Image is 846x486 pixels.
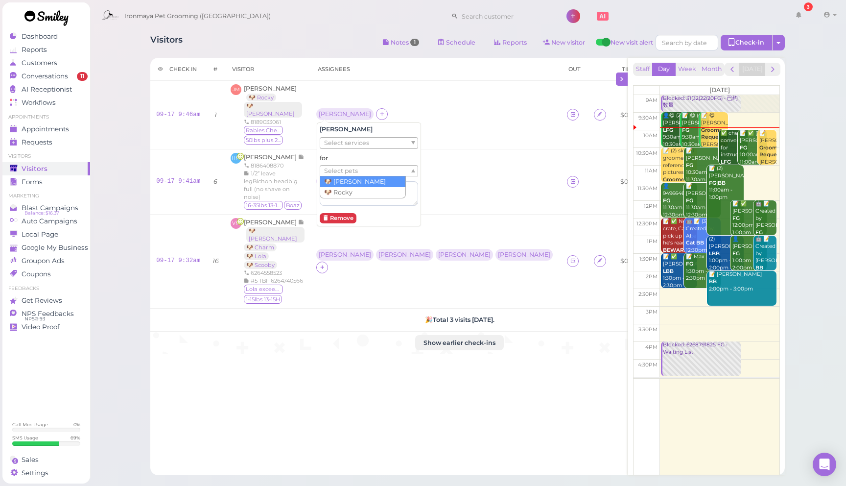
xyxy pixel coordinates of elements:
[22,85,72,94] span: AI Receptionist
[24,315,45,323] span: NPS® 93
[22,46,47,54] span: Reports
[244,126,283,135] span: Rabies Checked
[739,63,766,76] button: [DATE]
[2,136,90,149] a: Requests
[686,197,693,204] b: FG
[2,201,90,215] a: Blast Campaigns Balance: $16.37
[73,421,80,428] div: 0 %
[231,84,241,95] span: JM
[663,127,673,133] b: LFG
[2,175,90,189] a: Forms
[759,130,776,188] div: 📝 [PERSON_NAME] [PERSON_NAME] 10:00am - 11:00am
[720,130,748,180] div: ✅ check conversation for instruction 10:00am - 11:00am
[662,95,741,109] div: Blocked: 31(32)22(20FG) • 已约数量
[244,285,283,293] span: Lola exceeding height
[685,253,721,282] div: 📝 Max 1:30pm - 2:30pm
[732,215,740,221] b: FG
[725,63,740,76] button: prev
[709,278,717,285] b: BB
[486,35,535,50] a: Reports
[244,102,302,118] a: 🐶 [PERSON_NAME]
[2,193,90,199] li: Marketing
[614,215,643,309] td: $0.00
[639,256,658,262] span: 1:30pm
[2,294,90,307] a: Get Reviews
[638,326,658,333] span: 3:30pm
[2,43,90,56] a: Reports
[721,159,731,165] b: LFG
[2,320,90,334] a: Video Proof
[244,252,269,260] a: 🐶 Lola
[410,39,419,46] span: 1
[2,466,90,480] a: Settings
[22,469,48,477] span: Settings
[22,59,57,67] span: Customers
[614,81,643,149] td: $0.00
[2,254,90,267] a: Groupon Ads
[320,213,356,223] button: Remove
[22,204,78,212] span: Blast Campaigns
[561,58,588,81] th: Out
[708,236,744,271] div: (2) [PERSON_NAME] 1:00pm - 2:00pm
[2,70,90,83] a: Conversations 11
[646,97,658,103] span: 9am
[682,127,689,133] b: FG
[214,111,217,119] i: 1
[709,250,720,257] b: LBB
[156,111,200,118] a: 09-17 9:46am
[662,147,698,212] div: 📝 (2) skilled groomer, use reference pictures [PERSON_NAME] 10:30am - 11:30am
[662,183,698,219] div: 👤9496646798 11:30am - 12:30pm
[70,435,80,441] div: 69 %
[316,175,376,188] div: [PERSON_NAME]
[699,63,725,76] button: Month
[708,165,744,201] div: 📝 (2) [PERSON_NAME] 11:00am - 1:00pm
[22,98,56,107] span: Workflows
[498,251,550,258] div: [PERSON_NAME]
[156,316,763,323] h5: 🎉 Total 3 visits [DATE].
[662,112,690,148] div: 👤😋 (2) [PERSON_NAME] 9:30am - 10:30am
[438,251,491,258] div: [PERSON_NAME]
[22,257,65,265] span: Groupon Ads
[709,86,730,94] span: [DATE]
[2,215,90,228] a: Auto Campaigns
[662,218,698,268] div: 📝 ✅ No crate, Call to pick up once he's ready 12:30pm - 1:30pm
[686,261,693,267] b: FG
[2,83,90,96] a: AI Receptionist
[244,243,277,251] a: 🐶 Charm
[244,295,282,304] span: 1-15lbs 13-15H
[636,150,658,156] span: 10:30am
[709,180,726,186] b: FG|BB
[633,63,653,76] button: Staff
[22,125,69,133] span: Appointments
[22,138,52,146] span: Requests
[22,323,60,331] span: Video Proof
[2,30,90,43] a: Dashboard
[614,149,643,214] td: $0.00
[663,268,674,274] b: LBB
[681,112,709,148] div: 📝 😋 (4) [PERSON_NAME] 9:30am - 10:30am
[244,201,283,210] span: 16-35lbs 13-15H
[244,162,305,170] div: 8186408870
[804,2,813,11] div: 3
[646,273,658,280] span: 2pm
[2,153,90,160] li: Visitors
[2,267,90,281] a: Coupons
[324,138,369,148] span: Select services
[319,111,371,118] div: [PERSON_NAME]
[77,72,88,81] span: 11
[2,162,90,175] a: Visitors
[2,122,90,136] a: Appointments
[647,238,658,244] span: 1pm
[2,307,90,320] a: NPS Feedbacks NPS® 93
[636,220,658,227] span: 12:30pm
[637,185,658,192] span: 11:30am
[316,108,376,121] div: [PERSON_NAME]
[686,162,693,169] b: FG
[415,335,504,351] button: Show earlier check-ins
[22,32,58,41] span: Dashboard
[320,176,405,187] li: 🐶 [PERSON_NAME]
[231,153,241,164] span: HM
[535,35,593,50] a: New visitor
[246,227,305,243] a: 🐶 [PERSON_NAME]
[244,85,307,117] a: [PERSON_NAME] 🐶 Rocky 🐶 [PERSON_NAME]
